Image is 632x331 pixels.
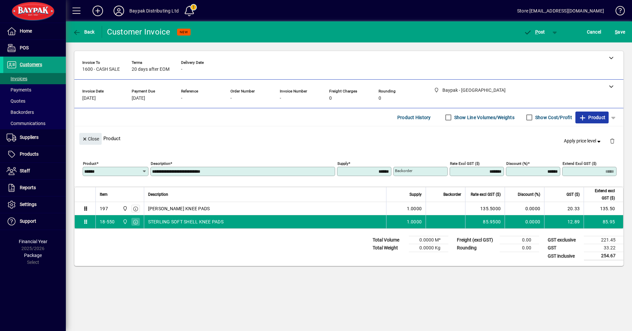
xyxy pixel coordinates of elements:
[469,205,501,212] div: 135.5000
[469,218,501,225] div: 85.9500
[20,135,39,140] span: Suppliers
[78,136,103,141] app-page-header-button: Close
[611,1,624,23] a: Knowledge Base
[71,26,96,38] button: Back
[563,161,596,166] mat-label: Extend excl GST ($)
[108,5,129,17] button: Profile
[575,112,609,123] button: Product
[148,205,210,212] span: [PERSON_NAME] KNEE PADS
[588,187,615,202] span: Extend excl GST ($)
[518,191,540,198] span: Discount (%)
[129,6,179,16] div: Baypak Distributing Ltd
[3,146,66,163] a: Products
[584,202,623,215] td: 135.50
[564,138,602,144] span: Apply price level
[3,180,66,196] a: Reports
[520,26,548,38] button: Post
[132,96,145,101] span: [DATE]
[79,133,102,145] button: Close
[3,196,66,213] a: Settings
[100,205,108,212] div: 197
[7,87,31,92] span: Payments
[83,161,96,166] mat-label: Product
[3,73,66,84] a: Invoices
[87,5,108,17] button: Add
[500,244,539,252] td: 0.00
[585,26,603,38] button: Cancel
[544,215,584,228] td: 12.89
[24,253,42,258] span: Package
[121,218,128,225] span: Baypak - Onekawa
[148,191,168,198] span: Description
[19,239,47,244] span: Financial Year
[180,30,188,34] span: NEW
[395,168,412,173] mat-label: Backorder
[397,112,431,123] span: Product History
[544,202,584,215] td: 20.33
[454,244,500,252] td: Rounding
[20,62,42,67] span: Customers
[66,26,102,38] app-page-header-button: Back
[3,213,66,230] a: Support
[544,244,584,252] td: GST
[453,114,514,121] label: Show Line Volumes/Weights
[20,45,29,50] span: POS
[3,23,66,39] a: Home
[615,29,618,35] span: S
[280,96,281,101] span: -
[369,244,409,252] td: Total Weight
[82,134,99,144] span: Close
[517,6,604,16] div: Store [EMAIL_ADDRESS][DOMAIN_NAME]
[20,168,30,173] span: Staff
[407,218,422,225] span: 1.0000
[3,84,66,95] a: Payments
[561,135,605,147] button: Apply price level
[579,112,605,123] span: Product
[181,96,182,101] span: -
[604,133,620,149] button: Delete
[587,27,601,37] span: Cancel
[584,244,623,252] td: 33.22
[7,121,45,126] span: Communications
[544,236,584,244] td: GST exclusive
[7,76,27,81] span: Invoices
[82,67,120,72] span: 1600 - CASH SALE
[3,163,66,179] a: Staff
[506,161,528,166] mat-label: Discount (%)
[74,126,623,150] div: Product
[3,107,66,118] a: Backorders
[584,215,623,228] td: 85.95
[615,27,625,37] span: ave
[20,28,32,34] span: Home
[132,67,170,72] span: 20 days after EOM
[524,29,545,35] span: ost
[337,161,348,166] mat-label: Supply
[3,118,66,129] a: Communications
[471,191,501,198] span: Rate excl GST ($)
[584,252,623,260] td: 254.67
[604,138,620,144] app-page-header-button: Delete
[3,95,66,107] a: Quotes
[3,40,66,56] a: POS
[329,96,332,101] span: 0
[230,96,232,101] span: -
[584,236,623,244] td: 221.45
[121,205,128,212] span: Baypak - Onekawa
[500,236,539,244] td: 0.00
[566,191,580,198] span: GST ($)
[107,27,171,37] div: Customer Invoice
[505,215,544,228] td: 0.0000
[535,29,538,35] span: P
[409,191,422,198] span: Supply
[369,236,409,244] td: Total Volume
[7,98,25,104] span: Quotes
[20,185,36,190] span: Reports
[181,67,182,72] span: -
[407,205,422,212] span: 1.0000
[409,244,448,252] td: 0.0000 Kg
[20,202,37,207] span: Settings
[443,191,461,198] span: Backorder
[100,191,108,198] span: Item
[544,252,584,260] td: GST inclusive
[82,96,96,101] span: [DATE]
